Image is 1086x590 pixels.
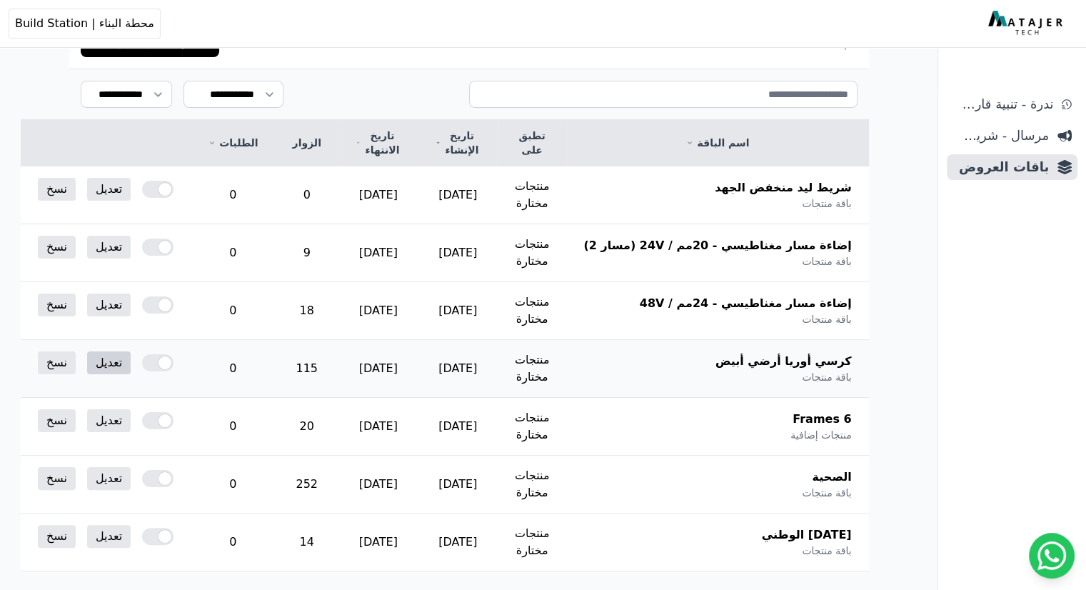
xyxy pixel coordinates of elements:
td: 115 [276,340,338,398]
span: شريط ليد منخفض الجهد [715,179,851,196]
td: [DATE] [338,340,418,398]
td: 0 [191,340,275,398]
span: باقة منتجات [802,196,851,211]
td: 9 [276,224,338,282]
span: باقة منتجات [802,370,851,384]
a: تعديل [87,409,131,432]
a: تعديل [87,467,131,490]
td: [DATE] [338,166,418,224]
span: باقة منتجات [802,254,851,269]
td: 0 [191,398,275,456]
td: [DATE] [418,224,498,282]
td: 0 [276,166,338,224]
td: [DATE] [418,398,498,456]
td: [DATE] [338,514,418,571]
a: تاريخ الانتهاء [356,129,401,157]
a: نسخ [38,467,76,490]
td: [DATE] [338,282,418,340]
a: تعديل [87,236,131,259]
td: 0 [191,282,275,340]
span: باقة منتجات [802,486,851,500]
button: محطة البناء | Build Station [9,9,161,39]
td: [DATE] [418,166,498,224]
span: منتجات إضافية [790,428,851,442]
span: 6 Frames [793,411,851,428]
td: [DATE] [418,514,498,571]
td: 14 [276,514,338,571]
td: [DATE] [338,224,418,282]
td: 20 [276,398,338,456]
td: [DATE] [338,456,418,514]
img: MatajerTech Logo [988,11,1066,36]
th: تطبق على [498,120,567,166]
a: تعديل [87,294,131,316]
span: باقة منتجات [802,312,851,326]
td: منتجات مختارة [498,282,567,340]
td: 0 [191,514,275,571]
td: منتجات مختارة [498,398,567,456]
span: ندرة - تنبية قارب علي النفاذ [952,94,1053,114]
span: مرسال - شريط دعاية [952,126,1049,146]
span: محطة البناء | Build Station [15,15,154,32]
a: اسم الباقة [583,136,851,150]
a: تعديل [87,351,131,374]
a: نسخ [38,294,76,316]
th: الزوار [276,120,338,166]
span: كرسي أوريا أرضي أبيض [715,353,852,370]
a: نسخ [38,178,76,201]
a: تاريخ الإنشاء [436,129,481,157]
span: إضاءة مسار مغناطيسي - 20مم / 24V (مسار 2) [583,237,851,254]
a: تعديل [87,178,131,201]
span: باقات العروض [952,157,1049,177]
a: نسخ [38,409,76,432]
span: الصحية [812,469,851,486]
td: 0 [191,166,275,224]
span: باقة منتجات [802,544,851,558]
a: نسخ [38,351,76,374]
td: منتجات مختارة [498,340,567,398]
td: 252 [276,456,338,514]
span: [DATE] الوطني [762,526,852,544]
td: منتجات مختارة [498,514,567,571]
td: 0 [191,456,275,514]
td: منتجات مختارة [498,224,567,282]
a: نسخ [38,236,76,259]
a: الطلبات [208,136,258,150]
a: نسخ [38,525,76,548]
td: [DATE] [338,398,418,456]
span: إضاءة مسار مغناطيسي - 24مم / 48V [640,295,852,312]
td: منتجات مختارة [498,456,567,514]
td: [DATE] [418,456,498,514]
a: تعديل [87,525,131,548]
td: [DATE] [418,340,498,398]
td: 18 [276,282,338,340]
td: [DATE] [418,282,498,340]
td: منتجات مختارة [498,166,567,224]
td: 0 [191,224,275,282]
